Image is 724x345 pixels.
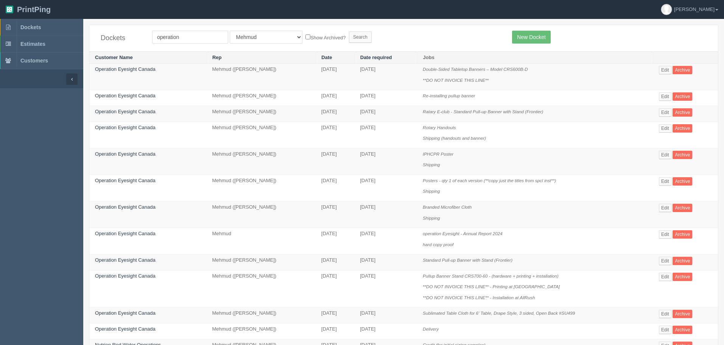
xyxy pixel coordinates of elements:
td: Mehmud ([PERSON_NAME]) [206,64,315,90]
i: Shipping (handouts and banner) [423,136,486,140]
i: Sublimated Table Cloth for 6' Table, Drape Style, 3 sided, Open Back #SU499 [423,311,575,315]
a: Archive [673,124,692,133]
a: Edit [659,177,671,186]
td: [DATE] [354,148,417,175]
a: Edit [659,310,671,318]
i: operation Eyesight - Annual Report 2024 [423,231,503,236]
a: Edit [659,257,671,265]
i: Posters - qty 1 of each version (**copy just the titles from spcl inst**) [423,178,556,183]
a: Edit [659,108,671,117]
a: Operation Eyesight Canada [95,326,156,332]
td: [DATE] [316,64,354,90]
a: Edit [659,326,671,334]
td: Mehmud ([PERSON_NAME]) [206,148,315,175]
a: Operation Eyesight Canada [95,109,156,114]
td: [DATE] [354,308,417,323]
td: [DATE] [316,254,354,270]
i: Rotary Handouts [423,125,456,130]
a: Edit [659,92,671,101]
a: Operation Eyesight Canada [95,93,156,98]
a: Operation Eyesight Canada [95,310,156,316]
a: Operation Eyesight Canada [95,125,156,130]
td: [DATE] [316,122,354,148]
a: Archive [673,230,692,239]
i: Delivery [423,326,439,331]
a: Edit [659,151,671,159]
td: Mehmud ([PERSON_NAME]) [206,323,315,339]
i: Re-installing pullup banner [423,93,475,98]
img: avatar_default-7531ab5dedf162e01f1e0bb0964e6a185e93c5c22dfe317fb01d7f8cd2b1632c.jpg [661,4,672,15]
input: Customer Name [152,31,228,44]
td: [DATE] [316,270,354,308]
i: Pullup Banner Stand CRS700-60 - (hardware + printing + installation) [423,273,559,278]
td: Mehmud [206,228,315,254]
a: Archive [673,177,692,186]
td: Mehmud ([PERSON_NAME]) [206,270,315,308]
i: **DO NOT INVOICE THIS LINE** - Printing at [GEOGRAPHIC_DATA] [423,284,560,289]
a: Archive [673,326,692,334]
img: logo-3e63b451c926e2ac314895c53de4908e5d424f24456219fb08d385ab2e579770.png [6,6,13,13]
a: Archive [673,273,692,281]
td: [DATE] [354,175,417,201]
td: [DATE] [354,270,417,308]
td: [DATE] [354,201,417,228]
td: [DATE] [316,106,354,122]
a: Archive [673,204,692,212]
td: Mehmud ([PERSON_NAME]) [206,90,315,106]
a: Archive [673,66,692,74]
a: Date required [360,55,392,60]
i: IPHCPR Poster [423,151,453,156]
td: [DATE] [316,323,354,339]
span: Dockets [20,24,41,30]
td: [DATE] [354,254,417,270]
td: [DATE] [354,106,417,122]
td: [DATE] [316,201,354,228]
a: Archive [673,151,692,159]
i: Shipping [423,162,440,167]
td: [DATE] [316,148,354,175]
i: Shipping [423,189,440,194]
i: Standard Pull-up Banner with Stand (Frontier) [423,258,512,262]
a: Customer Name [95,55,133,60]
a: Edit [659,204,671,212]
a: Archive [673,92,692,101]
span: Customers [20,58,48,64]
i: hard copy proof [423,242,453,247]
td: [DATE] [316,308,354,323]
a: Operation Eyesight Canada [95,231,156,236]
td: [DATE] [354,64,417,90]
a: Operation Eyesight Canada [95,178,156,183]
td: [DATE] [316,175,354,201]
td: [DATE] [316,228,354,254]
span: Estimates [20,41,45,47]
a: Operation Eyesight Canada [95,151,156,157]
a: Edit [659,124,671,133]
a: Operation Eyesight Canada [95,257,156,263]
td: Mehmud ([PERSON_NAME]) [206,254,315,270]
a: Rep [212,55,222,60]
a: Archive [673,108,692,117]
a: Archive [673,257,692,265]
i: Double-Sided Tabletop Banners – Model CRS600B-D [423,67,528,72]
td: Mehmud ([PERSON_NAME]) [206,106,315,122]
a: Archive [673,310,692,318]
td: [DATE] [354,90,417,106]
td: [DATE] [354,323,417,339]
a: Edit [659,66,671,74]
h4: Dockets [101,34,141,42]
a: Date [321,55,332,60]
input: Search [349,31,372,43]
a: New Docket [512,31,550,44]
i: Branded Microfiber Cloth [423,205,472,209]
i: Shipping [423,215,440,220]
td: [DATE] [354,122,417,148]
td: Mehmud ([PERSON_NAME]) [206,201,315,228]
td: Mehmud ([PERSON_NAME]) [206,122,315,148]
a: Operation Eyesight Canada [95,204,156,210]
a: Edit [659,273,671,281]
i: Ratary E-club - Standard Pull-up Banner with Stand (Frontier) [423,109,543,114]
td: [DATE] [354,228,417,254]
label: Show Archived? [305,33,346,42]
td: [DATE] [316,90,354,106]
td: Mehmud ([PERSON_NAME]) [206,308,315,323]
